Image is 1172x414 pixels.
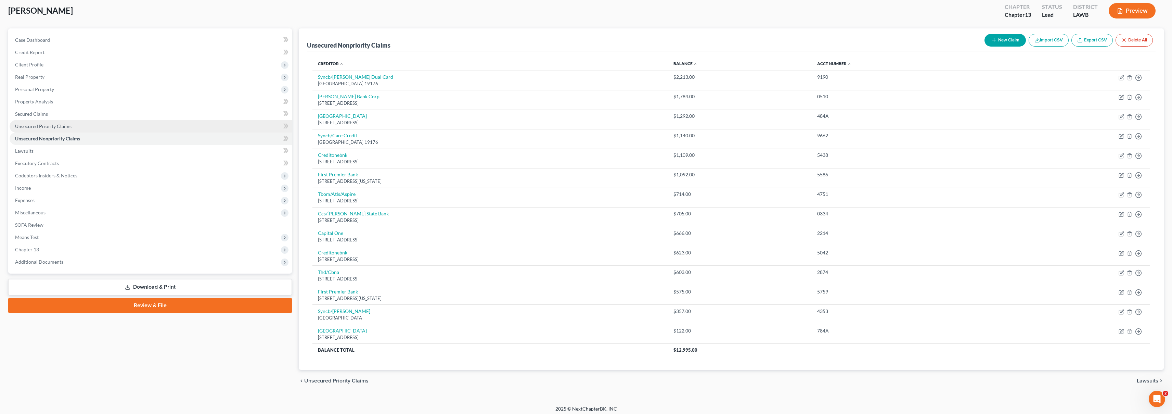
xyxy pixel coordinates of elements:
a: Creditor expand_less [318,61,344,66]
a: Tbom/Atls/Aspire [318,191,356,197]
div: $666.00 [673,230,806,237]
span: 13 [1025,11,1031,18]
span: [PERSON_NAME] [8,5,73,15]
a: [GEOGRAPHIC_DATA] [318,328,367,334]
a: Property Analysis [10,96,292,108]
a: Case Dashboard [10,34,292,46]
a: Capital One [318,230,343,236]
span: Unsecured Nonpriority Claims [15,136,80,141]
div: $1,292.00 [673,113,806,120]
span: SOFA Review [15,222,43,228]
span: Secured Claims [15,111,48,117]
div: $122.00 [673,327,806,334]
div: Unsecured Nonpriority Claims [307,41,390,49]
div: $1,784.00 [673,93,806,100]
div: 484A [817,113,992,120]
a: [PERSON_NAME] Bank Corp [318,93,379,99]
div: 9190 [817,74,992,80]
iframe: Intercom live chat [1149,391,1165,407]
div: [STREET_ADDRESS] [318,100,662,106]
div: [STREET_ADDRESS] [318,334,662,341]
div: [STREET_ADDRESS] [318,120,662,126]
div: [STREET_ADDRESS] [318,276,662,282]
div: $1,140.00 [673,132,806,139]
div: [GEOGRAPHIC_DATA] 19176 [318,139,662,146]
div: $623.00 [673,249,806,256]
span: 2 [1163,391,1168,396]
a: SOFA Review [10,219,292,231]
a: Acct Number expand_less [817,61,851,66]
div: 0510 [817,93,992,100]
button: Import CSV [1029,34,1069,47]
a: Executory Contracts [10,157,292,170]
div: $705.00 [673,210,806,217]
a: Creditonebnk [318,152,347,158]
div: LAWB [1073,11,1098,19]
div: [STREET_ADDRESS] [318,217,662,224]
div: 0334 [817,210,992,217]
div: 9662 [817,132,992,139]
a: First Premier Bank [318,289,358,294]
a: Credit Report [10,46,292,59]
span: Case Dashboard [15,37,50,43]
i: expand_less [693,62,697,66]
div: Chapter [1005,11,1031,19]
span: Lawsuits [1137,378,1158,384]
div: 784A [817,327,992,334]
span: Expenses [15,197,35,203]
a: Creditonebnk [318,250,347,255]
th: Balance Total [312,344,668,356]
div: $1,092.00 [673,171,806,178]
div: $357.00 [673,308,806,315]
a: Balance expand_less [673,61,697,66]
span: Miscellaneous [15,210,46,215]
span: $12,995.00 [673,347,697,353]
i: expand_less [339,62,344,66]
i: expand_less [847,62,851,66]
a: Syncb/Care Credit [318,133,357,138]
div: [GEOGRAPHIC_DATA] [318,315,662,321]
a: [GEOGRAPHIC_DATA] [318,113,367,119]
span: Executory Contracts [15,160,59,166]
div: Chapter [1005,3,1031,11]
span: Income [15,185,31,191]
span: Credit Report [15,49,44,55]
button: New Claim [984,34,1026,47]
div: $714.00 [673,191,806,198]
div: $1,109.00 [673,152,806,159]
i: chevron_right [1158,378,1164,384]
button: Preview [1109,3,1156,18]
span: Client Profile [15,62,43,67]
a: Thd/Cbna [318,269,339,275]
a: Secured Claims [10,108,292,120]
button: chevron_left Unsecured Priority Claims [299,378,369,384]
span: Unsecured Priority Claims [15,123,72,129]
div: [GEOGRAPHIC_DATA] 19176 [318,80,662,87]
div: [STREET_ADDRESS][US_STATE] [318,295,662,302]
div: 2214 [817,230,992,237]
button: Delete All [1116,34,1153,47]
div: [STREET_ADDRESS] [318,256,662,263]
span: Codebtors Insiders & Notices [15,173,77,178]
div: 5438 [817,152,992,159]
a: First Premier Bank [318,172,358,177]
div: [STREET_ADDRESS] [318,198,662,204]
a: Unsecured Nonpriority Claims [10,133,292,145]
div: $2,213.00 [673,74,806,80]
a: Syncb/[PERSON_NAME] Dual Card [318,74,393,80]
a: Review & File [8,298,292,313]
div: District [1073,3,1098,11]
span: Unsecured Priority Claims [304,378,369,384]
div: 5759 [817,288,992,295]
div: 4751 [817,191,992,198]
div: 5042 [817,249,992,256]
div: Status [1042,3,1062,11]
div: $575.00 [673,288,806,295]
div: 2874 [817,269,992,276]
div: Lead [1042,11,1062,19]
span: Means Test [15,234,39,240]
span: Lawsuits [15,148,34,154]
div: [STREET_ADDRESS] [318,159,662,165]
div: [STREET_ADDRESS][US_STATE] [318,178,662,185]
div: 4353 [817,308,992,315]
